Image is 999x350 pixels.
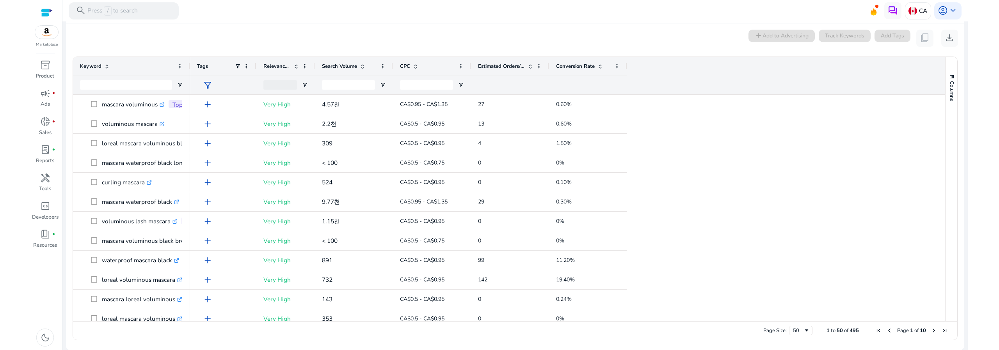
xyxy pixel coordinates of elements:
[203,158,213,168] span: add
[556,295,572,303] span: 0.24%
[102,252,179,268] p: waterproof mascara black
[948,81,955,101] span: Columns
[40,88,50,99] span: campaign
[31,171,59,199] a: handymanTools
[942,327,948,334] div: Last Page
[203,80,213,90] span: filter_alt
[31,115,59,143] a: donut_smallfiber_manual_recordSales
[322,120,336,128] span: 2.2천
[827,327,830,334] span: 1
[400,256,444,264] span: CA$0.5 - CA$0.95
[478,198,484,205] span: 29
[931,327,937,334] div: Next Page
[400,198,448,205] span: CA$0.95 - CA$1.35
[102,96,165,112] p: mascara voluminous
[322,198,340,206] span: 9.77천
[322,159,338,167] span: < 100
[102,194,179,210] p: mascara waterproof black
[40,60,50,70] span: inventory_2
[80,63,101,70] span: Keyword
[203,255,213,265] span: add
[102,272,182,288] p: loreal voluminous mascara
[920,327,926,334] span: 10
[478,101,484,108] span: 27
[263,233,308,249] p: Very High
[400,179,444,186] span: CA$0.5 - CA$0.95
[919,4,927,18] p: CA
[478,276,487,283] span: 142
[33,242,57,249] p: Resources
[322,80,375,90] input: Search Volume Filter Input
[102,291,182,307] p: mascara loreal voluminous
[102,155,193,171] p: mascara waterproof black long
[400,140,444,147] span: CA$0.5 - CA$0.95
[263,252,308,268] p: Very High
[263,96,308,112] p: Very High
[203,197,213,207] span: add
[263,291,308,307] p: Very High
[87,6,138,16] p: Press to search
[32,214,59,221] p: Developers
[322,217,340,225] span: 1.15천
[177,82,183,88] button: Open Filter Menu
[104,6,111,16] span: /
[102,213,178,229] p: voluminous lash mascara
[52,233,55,236] span: fiber_manual_record
[458,82,464,88] button: Open Filter Menu
[52,92,55,95] span: fiber_manual_record
[36,42,58,48] p: Marketplace
[40,173,50,183] span: handyman
[556,256,575,264] span: 11.20%
[203,275,213,285] span: add
[322,100,340,108] span: 4.57천
[263,155,308,171] p: Very High
[36,72,54,80] p: Product
[914,327,919,334] span: of
[875,327,882,334] div: First Page
[322,178,332,186] span: 524
[263,174,308,190] p: Very High
[322,315,332,323] span: 353
[80,80,172,90] input: Keyword Filter Input
[203,236,213,246] span: add
[322,139,332,147] span: 309
[478,315,481,322] span: 0
[76,5,86,16] span: search
[172,100,199,110] p: Top 100K
[789,326,812,335] div: Page Size
[556,198,572,205] span: 0.30%
[203,314,213,324] span: add
[35,26,59,39] img: amazon.svg
[556,217,564,225] span: 0%
[886,327,892,334] div: Previous Page
[39,185,51,193] p: Tools
[400,159,444,166] span: CA$0.5 - CA$0.75
[400,120,444,127] span: CA$0.5 - CA$0.95
[102,233,200,249] p: mascara voluminous black brown
[400,80,453,90] input: CPC Filter Input
[203,119,213,129] span: add
[844,327,848,334] span: of
[322,295,332,303] span: 143
[203,294,213,304] span: add
[302,82,308,88] button: Open Filter Menu
[263,63,291,70] span: Relevance Score
[793,327,803,334] div: 50
[40,229,50,239] span: book_4
[556,315,564,322] span: 0%
[102,135,198,151] p: loreal mascara voluminous black
[478,295,481,303] span: 0
[39,129,52,137] p: Sales
[400,295,444,303] span: CA$0.5 - CA$0.95
[400,315,444,322] span: CA$0.5 - CA$0.95
[322,276,332,284] span: 732
[556,159,564,166] span: 0%
[478,63,525,70] span: Estimated Orders/Month
[400,237,444,244] span: CA$0.5 - CA$0.75
[837,327,843,334] span: 50
[556,237,564,244] span: 0%
[478,140,481,147] span: 4
[102,174,152,190] p: curling mascara
[322,256,332,264] span: 891
[556,120,572,127] span: 0.60%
